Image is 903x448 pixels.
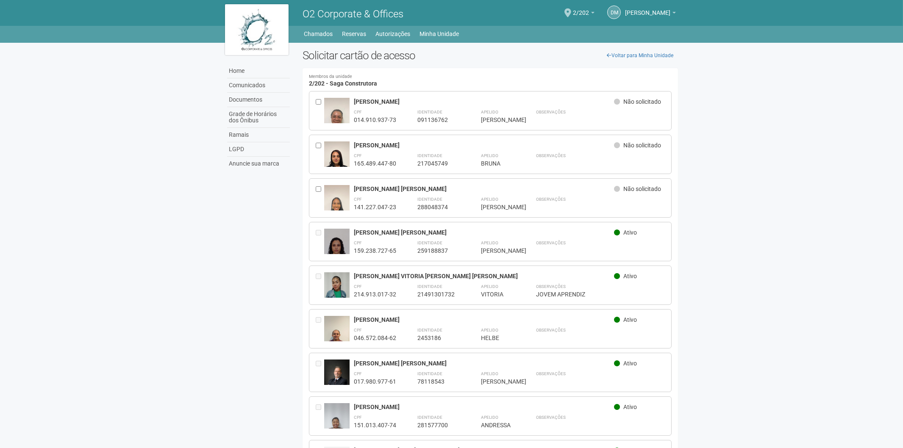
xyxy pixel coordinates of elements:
div: 21491301732 [417,290,460,298]
a: Minha Unidade [420,28,459,40]
strong: Apelido [481,415,498,420]
div: 288048374 [417,203,460,211]
div: Entre em contato com a Aministração para solicitar o cancelamento ou 2a via [316,360,324,385]
div: 159.238.727-65 [354,247,396,254]
div: JOVEM APRENDIZ [536,290,665,298]
div: 217045749 [417,160,460,167]
strong: Observações [536,328,566,332]
a: 2/202 [573,11,595,17]
span: DIEGO MEDEIROS [625,1,670,16]
span: 2/202 [573,1,589,16]
div: [PERSON_NAME] [354,403,614,411]
a: Home [227,64,290,78]
strong: Observações [536,371,566,376]
a: LGPD [227,142,290,157]
strong: Identidade [417,241,442,245]
a: DM [607,6,621,19]
a: Documentos [227,93,290,107]
strong: CPF [354,153,362,158]
div: 78118543 [417,378,460,385]
div: 2453186 [417,334,460,342]
a: Ramais [227,128,290,142]
strong: CPF [354,415,362,420]
a: Anuncie sua marca [227,157,290,171]
div: [PERSON_NAME] [481,116,515,124]
h4: 2/202 - Saga Construtora [309,75,672,87]
strong: Apelido [481,241,498,245]
strong: Identidade [417,110,442,114]
strong: CPF [354,110,362,114]
small: Membros da unidade [309,75,672,79]
a: Chamados [304,28,333,40]
strong: CPF [354,241,362,245]
img: user.jpg [324,185,350,230]
img: user.jpg [324,360,350,398]
div: [PERSON_NAME] [481,203,515,211]
h2: Solicitar cartão de acesso [303,49,678,62]
span: Ativo [623,316,637,323]
div: 141.227.047-23 [354,203,396,211]
div: [PERSON_NAME] [PERSON_NAME] [354,229,614,236]
strong: Apelido [481,284,498,289]
a: Comunicados [227,78,290,93]
div: [PERSON_NAME] [354,316,614,324]
strong: CPF [354,197,362,202]
div: 259188837 [417,247,460,254]
strong: Observações [536,153,566,158]
span: Não solicitado [623,142,661,149]
strong: Identidade [417,371,442,376]
div: [PERSON_NAME] [481,247,515,254]
strong: Observações [536,284,566,289]
a: Autorizações [376,28,411,40]
strong: CPF [354,371,362,376]
strong: Identidade [417,328,442,332]
div: BRUNA [481,160,515,167]
div: Entre em contato com a Aministração para solicitar o cancelamento ou 2a via [316,272,324,298]
div: HELBE [481,334,515,342]
div: 281577700 [417,421,460,429]
img: logo.jpg [225,4,289,55]
strong: Observações [536,241,566,245]
span: Ativo [623,229,637,236]
div: Entre em contato com a Aministração para solicitar o cancelamento ou 2a via [316,316,324,342]
a: [PERSON_NAME] [625,11,676,17]
span: O2 Corporate & Offices [303,8,403,20]
strong: Apelido [481,110,498,114]
img: user.jpg [324,272,350,306]
img: user.jpg [324,98,350,143]
a: Reservas [342,28,367,40]
div: ANDRESSA [481,421,515,429]
div: [PERSON_NAME] [PERSON_NAME] [354,360,614,367]
div: [PERSON_NAME] VITORIA [PERSON_NAME] [PERSON_NAME] [354,272,614,280]
div: Entre em contato com a Aministração para solicitar o cancelamento ou 2a via [316,403,324,429]
a: Grade de Horários dos Ônibus [227,107,290,128]
strong: Identidade [417,415,442,420]
img: user.jpg [324,141,350,187]
span: Ativo [623,404,637,410]
div: [PERSON_NAME] [354,98,614,105]
strong: CPF [354,328,362,332]
span: Ativo [623,360,637,367]
span: Ativo [623,273,637,279]
strong: Apelido [481,153,498,158]
div: 165.489.447-80 [354,160,396,167]
div: Entre em contato com a Aministração para solicitar o cancelamento ou 2a via [316,229,324,254]
strong: Apelido [481,371,498,376]
strong: Observações [536,197,566,202]
strong: Identidade [417,197,442,202]
span: Não solicitado [623,185,661,192]
div: 091136762 [417,116,460,124]
div: 017.980.977-61 [354,378,396,385]
span: Não solicitado [623,98,661,105]
div: 014.910.937-73 [354,116,396,124]
strong: Identidade [417,284,442,289]
strong: CPF [354,284,362,289]
div: [PERSON_NAME] [354,141,614,149]
div: 046.572.084-62 [354,334,396,342]
img: user.jpg [324,229,350,263]
strong: Identidade [417,153,442,158]
strong: Apelido [481,197,498,202]
div: 214.913.017-32 [354,290,396,298]
div: VITORIA [481,290,515,298]
img: user.jpg [324,316,350,361]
